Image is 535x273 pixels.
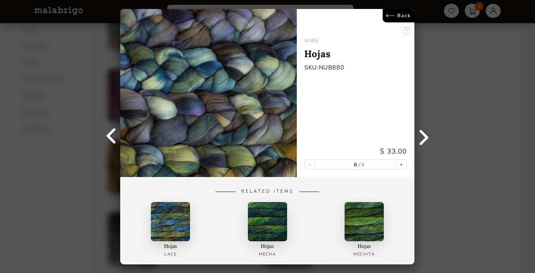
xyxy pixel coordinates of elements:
button: + [396,160,407,169]
img: 0.jpg [151,202,190,241]
a: HojasMecha [221,202,314,260]
p: Hojas [164,243,177,249]
p: Hojas [304,48,407,60]
p: $ 33.00 [304,147,407,156]
p: NUBE [304,37,407,44]
p: Hojas [358,243,371,249]
a: Back [383,9,415,22]
p: SKU: NUB880 [304,63,407,72]
p: Related Items [167,188,368,194]
img: Hojas [120,9,297,177]
p: Mecha [259,251,276,257]
img: 0.jpg [248,202,287,241]
a: HojasLace [124,202,217,260]
label: 6 [357,161,365,167]
img: 0.jpg [345,202,384,241]
p: Hojas [261,243,274,249]
p: Mechita [354,251,375,257]
a: HojasMechita [318,202,411,260]
p: Lace [164,251,177,257]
